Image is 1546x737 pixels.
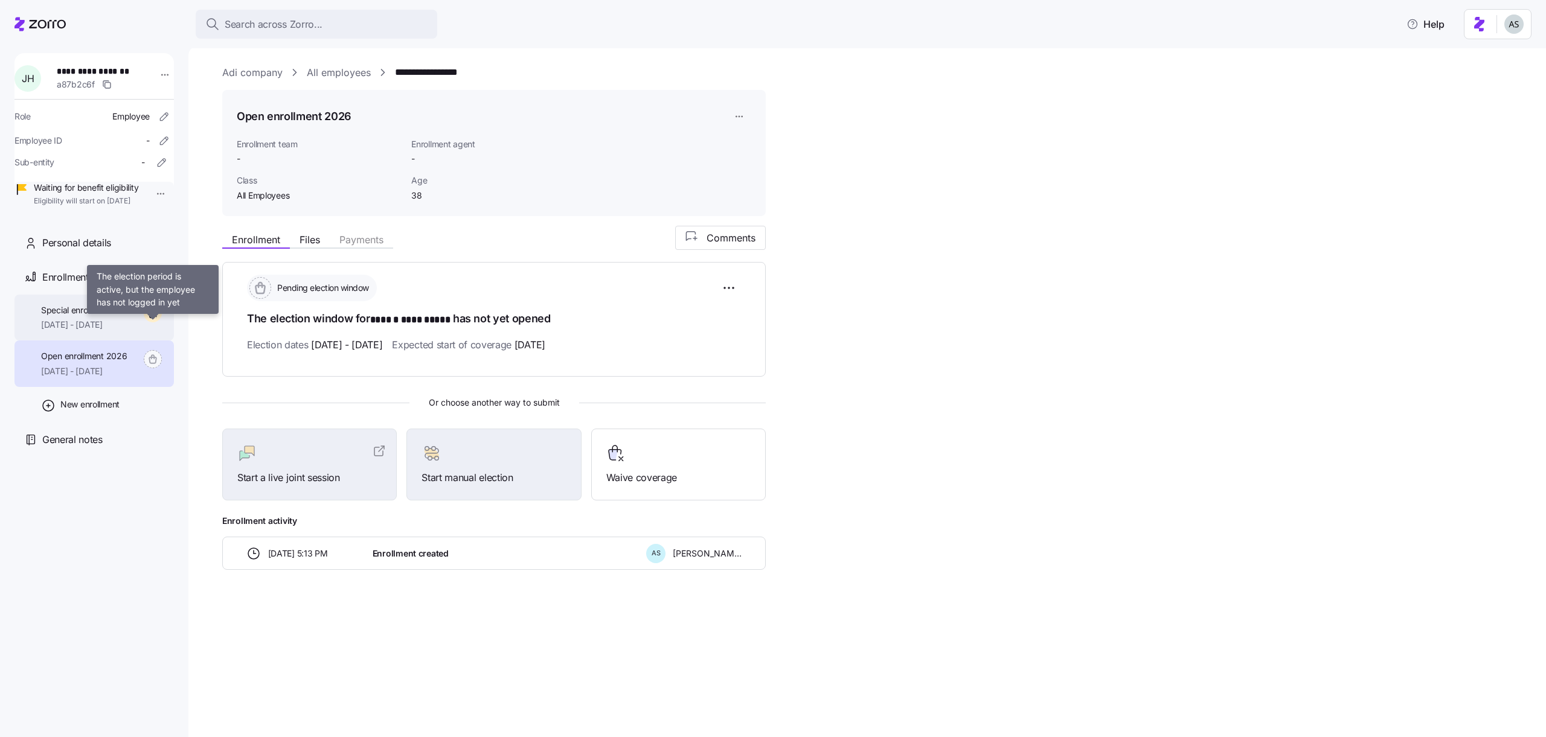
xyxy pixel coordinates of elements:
[34,182,138,194] span: Waiting for benefit eligibility
[60,398,120,410] span: New enrollment
[41,304,133,316] span: Special enrollment 2027
[41,350,127,362] span: Open enrollment 2026
[268,547,328,560] span: [DATE] 5:13 PM
[42,270,93,285] span: Enrollments
[606,470,751,485] span: Waive coverage
[373,547,449,560] span: Enrollment created
[307,65,371,80] a: All employees
[42,432,103,447] span: General notes
[146,135,150,147] span: -
[247,311,741,328] h1: The election window for has not yet opened
[1406,17,1445,31] span: Help
[411,153,415,165] span: -
[707,231,755,245] span: Comments
[222,65,283,80] a: Adi company
[225,17,322,32] span: Search across Zorro...
[22,74,34,83] span: J H
[411,138,533,150] span: Enrollment agent
[14,156,54,168] span: Sub-entity
[41,319,133,331] span: [DATE] - [DATE]
[673,547,742,560] span: [PERSON_NAME]
[14,110,31,123] span: Role
[222,515,766,527] span: Enrollment activity
[515,337,545,353] span: [DATE]
[232,235,280,244] span: Enrollment
[237,470,382,485] span: Start a live joint session
[237,109,351,124] h1: Open enrollment 2026
[300,235,320,244] span: Files
[411,174,533,187] span: Age
[141,156,145,168] span: -
[237,190,402,202] span: All Employees
[222,396,766,409] span: Or choose another way to submit
[1504,14,1524,34] img: c4d3a52e2a848ea5f7eb308790fba1e4
[274,282,369,294] span: Pending election window
[57,78,95,91] span: a87b2c6f
[392,337,545,353] span: Expected start of coverage
[411,190,533,202] span: 38
[41,365,127,377] span: [DATE] - [DATE]
[34,196,138,206] span: Eligibility will start on [DATE]
[196,10,437,39] button: Search across Zorro...
[247,337,382,353] span: Election dates
[652,550,661,557] span: A S
[422,470,566,485] span: Start manual election
[339,235,383,244] span: Payments
[237,138,402,150] span: Enrollment team
[14,135,62,147] span: Employee ID
[112,110,150,123] span: Employee
[675,226,766,250] button: Comments
[237,174,402,187] span: Class
[42,235,111,250] span: Personal details
[1397,12,1454,36] button: Help
[237,153,402,165] span: -
[311,337,382,353] span: [DATE] - [DATE]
